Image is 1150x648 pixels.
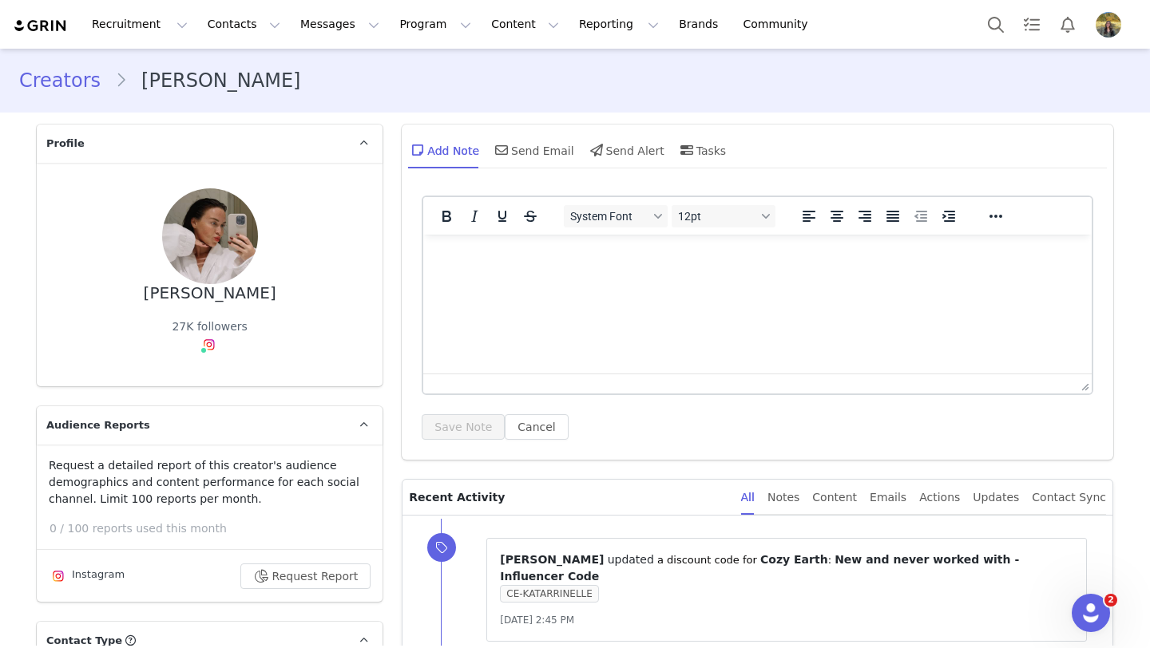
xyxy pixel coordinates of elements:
button: Increase indent [935,205,962,227]
div: Actions [919,480,960,516]
button: Notifications [1050,6,1085,42]
div: Contact Sync [1032,480,1106,516]
button: Contacts [198,6,290,42]
button: Search [978,6,1013,42]
button: Save Note [422,414,505,440]
button: Program [390,6,481,42]
div: All [741,480,755,516]
div: Add Note [408,131,479,169]
img: grin logo [13,18,69,34]
span: 2 [1104,594,1117,607]
a: Community [734,6,825,42]
span: [DATE] 2:45 PM [500,614,574,626]
p: ⁨ ⁩ ⁨ ⁩ a discount code for ⁨ ⁩: ⁨ ⁩ [500,551,1073,585]
button: Profile [1086,12,1137,38]
p: Request a detailed report of this creator's audience demographics and content performance for eac... [49,457,371,508]
div: Updates [973,480,1019,516]
div: Tasks [677,131,727,169]
a: Creators [19,66,115,95]
button: Content [482,6,569,42]
div: Instagram [49,567,125,586]
span: Audience Reports [46,417,150,433]
span: Profile [46,136,85,152]
span: 12pt [678,210,756,223]
span: CE-KATARRINELLE [500,585,599,603]
iframe: Intercom live chat [1072,594,1110,632]
button: Italic [461,205,488,227]
button: Recruitment [82,6,197,42]
iframe: Rich Text Area [423,235,1092,373]
div: Press the Up and Down arrow keys to resize the editor. [1075,374,1092,393]
div: Content [812,480,857,516]
button: Reveal or hide additional toolbar items [982,205,1009,227]
a: Tasks [1014,6,1049,42]
button: Underline [489,205,516,227]
button: Bold [433,205,460,227]
span: updated [608,553,654,566]
button: Font sizes [672,205,775,227]
button: Align left [795,205,823,227]
button: Align center [823,205,851,227]
span: Cozy Earth [760,553,828,566]
div: 27K followers [172,318,247,335]
button: Strikethrough [517,205,544,227]
div: Emails [870,480,906,516]
div: Send Email [492,131,574,169]
p: Recent Activity [409,480,728,515]
button: Messages [291,6,389,42]
div: [PERSON_NAME] [144,284,276,302]
img: 03396c7f-a00f-4fb3-93b4-a3d25ed98fe9--s.jpg [162,188,258,284]
button: Cancel [505,414,568,440]
p: 0 / 100 reports used this month [50,520,383,537]
a: Brands [669,6,732,42]
img: instagram.svg [203,338,216,351]
button: Decrease indent [907,205,934,227]
span: [PERSON_NAME] [500,553,604,566]
button: Align right [851,205,878,227]
button: Request Report [240,563,371,589]
button: Fonts [564,205,668,227]
img: 27896cd5-6933-4e5c-bf96-74e8661375a5.jpeg [1096,12,1121,38]
button: Reporting [569,6,668,42]
img: instagram.svg [52,570,65,583]
button: Justify [879,205,906,227]
div: Notes [767,480,799,516]
span: System Font [570,210,648,223]
div: Send Alert [587,131,664,169]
